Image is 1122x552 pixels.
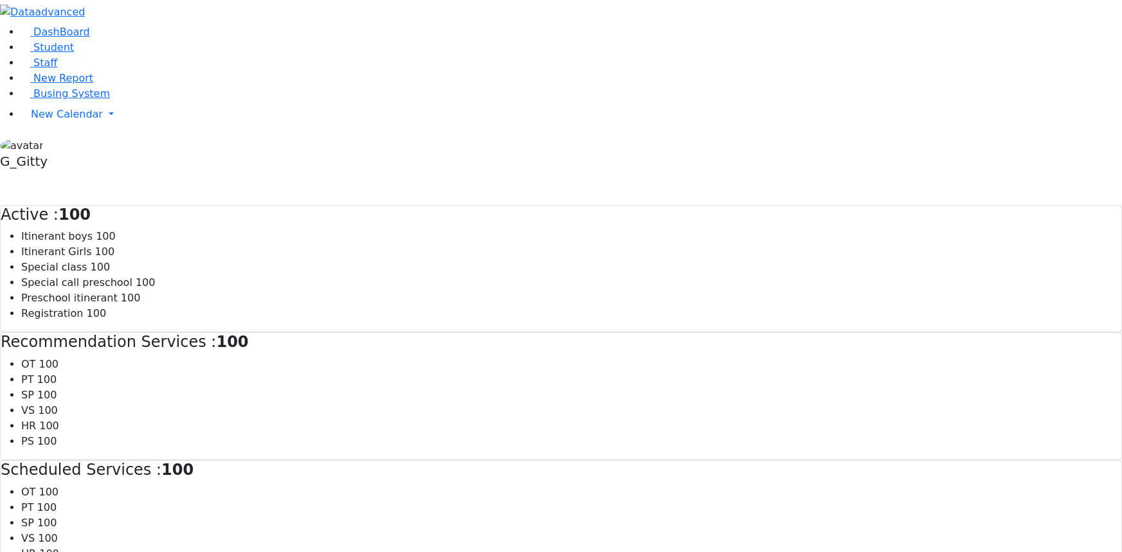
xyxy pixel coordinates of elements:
a: Busing System [21,87,110,100]
span: 100 [37,517,57,529]
span: Preschool itinerant [21,292,118,304]
span: Registration [21,307,83,319]
span: 100 [37,373,57,386]
span: 100 [136,276,156,289]
span: PT [21,501,33,513]
strong: 100 [161,461,194,479]
span: 100 [87,307,107,319]
strong: 100 [59,206,91,224]
span: 100 [39,358,59,370]
span: Student [33,41,74,53]
strong: 100 [216,333,248,351]
span: Special class [21,261,87,273]
span: HR [21,420,36,432]
span: PS [21,435,34,447]
span: Busing System [33,87,110,100]
span: Itinerant Girls [21,245,92,258]
a: New Report [21,72,93,84]
span: SP [21,389,34,401]
span: Itinerant boys [21,230,93,242]
span: SP [21,517,34,529]
span: 100 [37,501,57,513]
a: Student [21,41,74,53]
span: OT [21,358,35,370]
h4: Recommendation Services : [1,333,1121,352]
span: VS [21,532,35,544]
span: 100 [91,261,111,273]
span: New Calendar [31,108,103,120]
span: Staff [33,57,57,69]
span: 100 [37,389,57,401]
span: VS [21,404,35,416]
a: DashBoard [21,26,90,38]
span: 100 [95,245,115,258]
span: 100 [96,230,116,242]
h4: Active : [1,206,1121,224]
span: 100 [38,532,58,544]
span: 100 [39,486,59,498]
a: New Calendar [21,102,1122,127]
span: DashBoard [33,26,90,38]
a: Staff [21,57,57,69]
span: Special call preschool [21,276,132,289]
span: 100 [38,404,58,416]
span: 100 [39,420,59,432]
span: 100 [121,292,141,304]
span: OT [21,486,35,498]
span: 100 [37,435,57,447]
span: New Report [33,72,93,84]
h4: Scheduled Services : [1,461,1121,479]
span: PT [21,373,33,386]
